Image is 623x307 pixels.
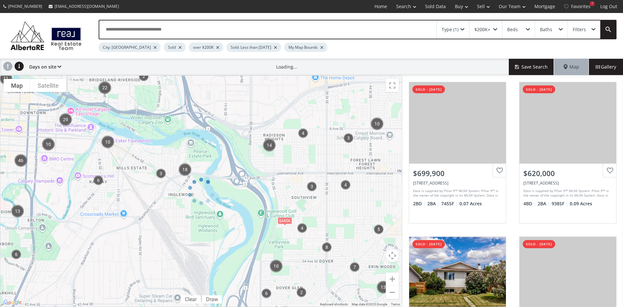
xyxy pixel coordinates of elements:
img: Logo [7,19,85,52]
span: Map [564,64,579,70]
div: $620,000 [523,168,612,178]
div: Baths [540,27,552,32]
span: 2 BA [538,200,550,207]
div: 7 [590,1,595,6]
span: 2 BA [427,200,440,207]
div: Filters [573,27,586,32]
div: Data is supplied by Pillar 9™ MLS® System. Pillar 9™ is the owner of the copyright in its MLS® Sy... [413,188,500,198]
span: [PHONE_NUMBER] [8,4,42,9]
a: [EMAIL_ADDRESS][DOMAIN_NAME] [45,0,122,12]
span: Gallery [596,64,616,70]
button: Save Search [509,59,554,75]
div: My Map Bounds [284,43,327,52]
div: Days on site [26,59,61,75]
div: $200K+ [474,27,490,32]
div: Sold [164,43,186,52]
span: [EMAIL_ADDRESS][DOMAIN_NAME] [55,4,119,9]
div: 1315 15 Street SW, Calgary, AB T3C 1G3 [523,180,612,186]
span: 938 SF [552,200,568,207]
div: City: [GEOGRAPHIC_DATA] [99,43,161,52]
span: 2 BD [413,200,426,207]
div: Loading... [276,64,297,70]
div: 829 4 Avenue NW, Calgary, AB T2N 0M9 [413,180,502,186]
span: 4 BD [523,200,536,207]
div: Beds [507,27,518,32]
div: over $200K [189,43,223,52]
span: 745 SF [441,200,458,207]
span: 0.07 Acres [459,200,482,207]
a: sold - [DATE]$620,000[STREET_ADDRESS]Data is supplied by Pillar 9™ MLS® System. Pillar 9™ is the ... [513,75,623,230]
div: Data is supplied by Pillar 9™ MLS® System. Pillar 9™ is the owner of the copyright in its MLS® Sy... [523,188,611,198]
a: sold - [DATE]$699,900[STREET_ADDRESS]Data is supplied by Pillar 9™ MLS® System. Pillar 9™ is the ... [402,75,513,230]
div: Map [554,59,589,75]
div: Gallery [589,59,623,75]
div: Sold: Less than [DATE] [226,43,281,52]
div: Type (1) [442,27,458,32]
div: $699,900 [413,168,502,178]
span: 0.09 Acres [570,200,592,207]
